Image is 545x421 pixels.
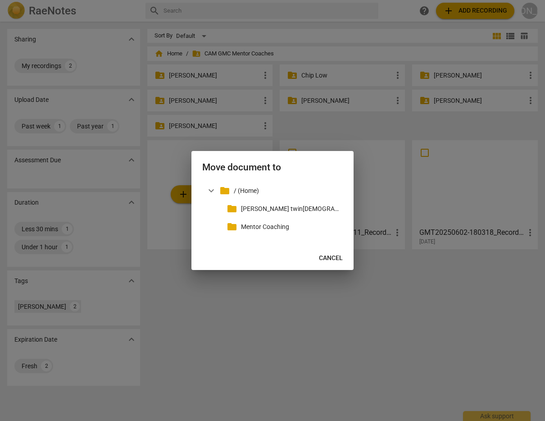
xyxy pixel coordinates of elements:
[206,185,217,196] span: expand_more
[241,204,339,214] p: Jackie Adams twin2 email
[234,186,339,196] p: / (Home)
[202,162,343,173] h2: Move document to
[227,203,237,214] span: folder
[312,250,350,266] button: Cancel
[241,222,339,232] p: Mentor Coaching
[227,221,237,232] span: folder
[219,185,230,196] span: folder
[319,254,343,263] span: Cancel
